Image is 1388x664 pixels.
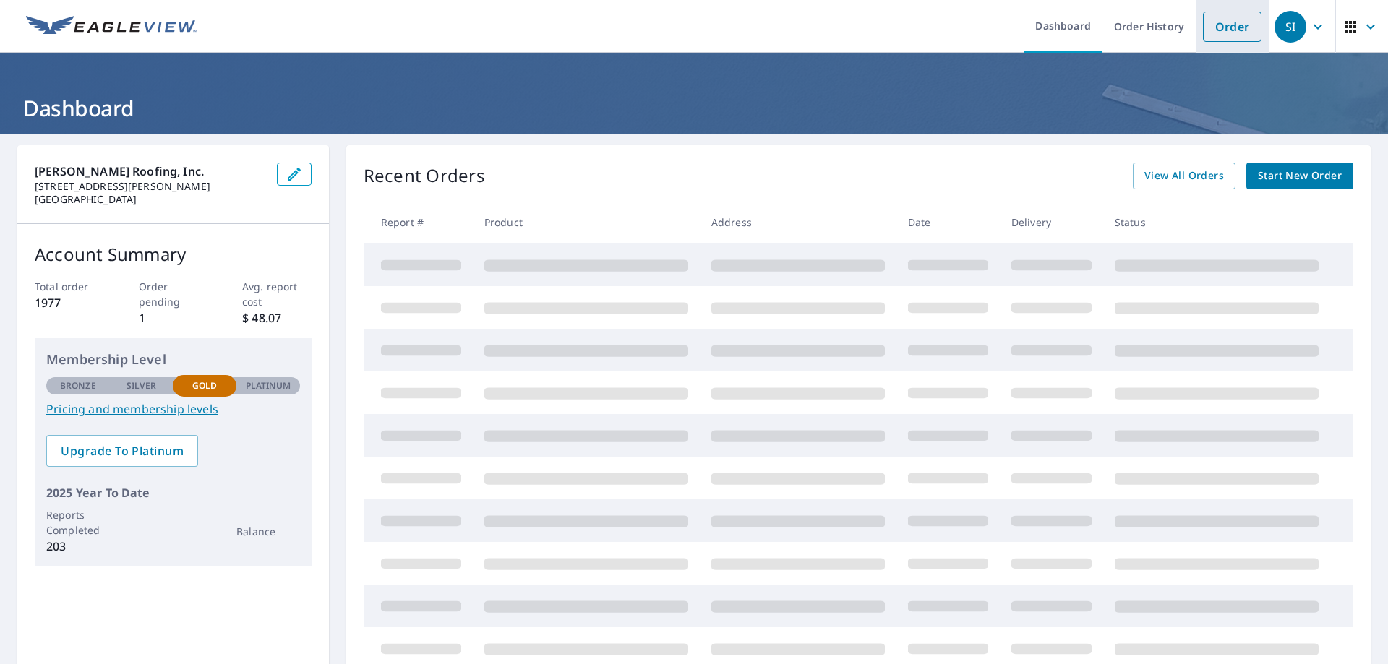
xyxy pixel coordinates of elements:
th: Report # [364,201,473,243]
p: Membership Level [46,350,300,369]
p: 203 [46,538,110,555]
img: EV Logo [26,16,197,38]
th: Date [896,201,1000,243]
span: Upgrade To Platinum [58,443,187,459]
th: Status [1103,201,1330,243]
p: [STREET_ADDRESS][PERSON_NAME] [35,180,265,193]
p: 1 [139,309,208,327]
p: Balance [236,524,300,539]
p: 1977 [35,294,104,311]
p: Account Summary [35,241,312,267]
p: Recent Orders [364,163,485,189]
p: Total order [35,279,104,294]
p: Reports Completed [46,507,110,538]
p: [GEOGRAPHIC_DATA] [35,193,265,206]
p: Platinum [246,379,291,392]
p: Bronze [60,379,96,392]
div: SI [1275,11,1306,43]
p: 2025 Year To Date [46,484,300,501]
p: Gold [192,379,217,392]
p: $ 48.07 [242,309,312,327]
a: Start New Order [1246,163,1353,189]
th: Address [700,201,896,243]
span: View All Orders [1144,167,1224,185]
p: Silver [127,379,157,392]
span: Start New Order [1258,167,1342,185]
a: Upgrade To Platinum [46,435,198,467]
p: [PERSON_NAME] Roofing, Inc. [35,163,265,180]
a: Pricing and membership levels [46,400,300,418]
th: Delivery [1000,201,1103,243]
a: Order [1203,12,1261,42]
a: View All Orders [1133,163,1235,189]
p: Order pending [139,279,208,309]
th: Product [473,201,700,243]
p: Avg. report cost [242,279,312,309]
h1: Dashboard [17,93,1371,123]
